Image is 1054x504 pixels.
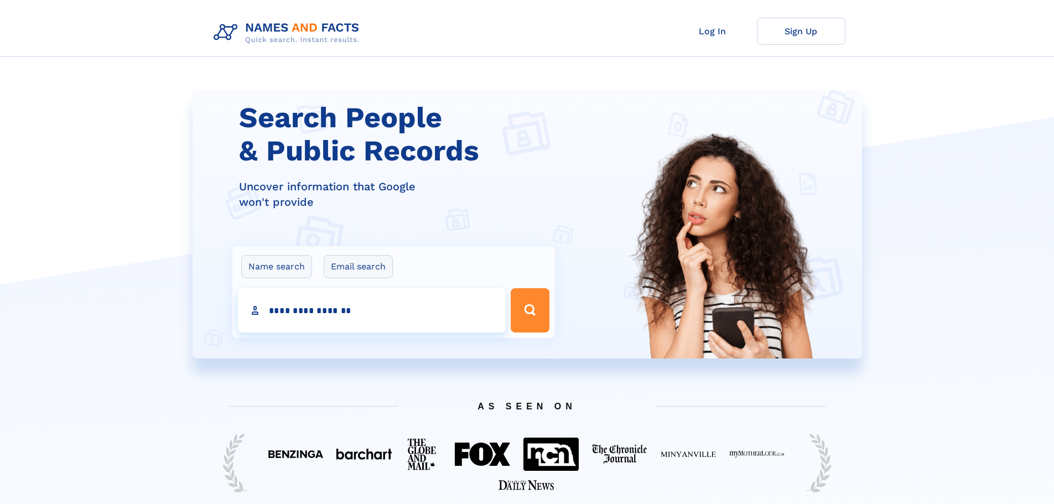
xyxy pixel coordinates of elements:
[209,18,368,48] img: Logo Names and Facts
[324,255,393,278] label: Email search
[621,130,826,414] img: Search People and Public records
[239,179,562,210] div: Uncover information that Google won't provide
[499,480,554,490] img: Featured on Starkville Daily News
[268,450,323,458] img: Featured on Benzinga
[592,444,647,464] img: Featured on The Chronicle Journal
[729,450,785,458] img: Featured on My Mother Lode
[212,388,843,425] span: AS SEEN ON
[241,255,312,278] label: Name search
[511,288,549,332] button: Search Button
[455,443,510,466] img: Featured on FOX 40
[523,438,579,470] img: Featured on NCN
[238,288,506,332] input: search input
[757,18,845,45] a: Sign Up
[405,436,442,472] img: Featured on The Globe And Mail
[661,450,716,458] img: Featured on Minyanville
[336,449,392,459] img: Featured on BarChart
[239,101,562,168] h1: Search People & Public Records
[668,18,757,45] a: Log In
